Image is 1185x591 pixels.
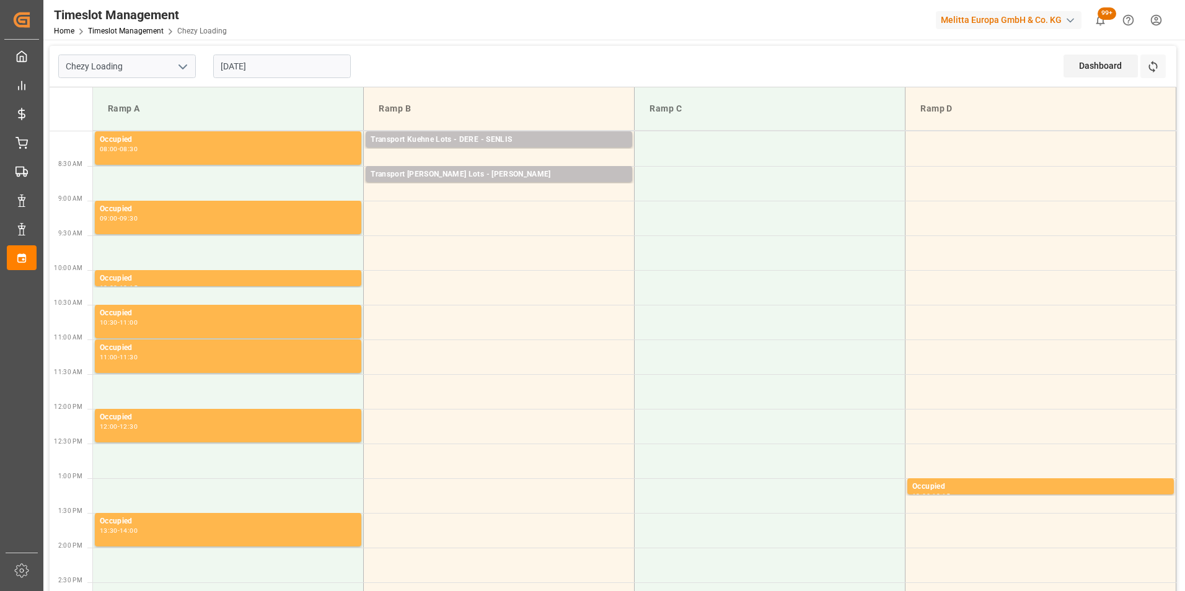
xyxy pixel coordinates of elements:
span: 8:30 AM [58,160,82,167]
div: 09:30 [120,216,138,221]
span: 1:00 PM [58,473,82,479]
div: Ramp B [374,97,624,120]
div: 11:30 [120,354,138,360]
div: Occupied [100,273,356,285]
span: 2:30 PM [58,577,82,584]
div: Ramp C [645,97,895,120]
button: open menu [173,57,192,76]
input: DD-MM-YYYY [213,55,351,78]
div: Occupied [100,307,356,320]
div: 10:00 [100,285,118,291]
span: 12:00 PM [54,403,82,410]
span: 99+ [1098,7,1116,20]
div: 11:00 [120,320,138,325]
div: Transport Kuehne Lots - DERE - SENLIS [371,134,627,146]
span: 11:30 AM [54,369,82,375]
div: 08:00 [100,146,118,152]
div: - [118,285,120,291]
div: - [118,424,120,429]
div: 12:00 [100,424,118,429]
div: Pallets: 7,TU: 144,City: CARQUEFOU,Arrival: [DATE] 00:00:00 [371,181,627,191]
div: - [118,146,120,152]
div: 13:00 [912,493,930,499]
div: Occupied [912,481,1169,493]
div: 12:30 [120,424,138,429]
div: 14:00 [120,528,138,533]
div: Occupied [100,515,356,528]
div: Occupied [100,203,356,216]
div: Pallets: 3,TU: 100,City: [GEOGRAPHIC_DATA],Arrival: [DATE] 00:00:00 [371,146,627,157]
input: Type to search/select [58,55,196,78]
div: Transport [PERSON_NAME] Lots - [PERSON_NAME] [371,169,627,181]
div: 13:15 [932,493,950,499]
div: Occupied [100,134,356,146]
span: 2:00 PM [58,542,82,549]
div: Dashboard [1064,55,1138,77]
div: - [118,528,120,533]
div: 11:00 [100,354,118,360]
div: 10:30 [100,320,118,325]
div: - [118,354,120,360]
div: 13:30 [100,528,118,533]
div: Occupied [100,342,356,354]
div: Ramp A [103,97,353,120]
div: Timeslot Management [54,6,227,24]
span: 10:00 AM [54,265,82,271]
div: Melitta Europa GmbH & Co. KG [936,11,1081,29]
button: Help Center [1114,6,1142,34]
span: 10:30 AM [54,299,82,306]
span: 9:30 AM [58,230,82,237]
div: Ramp D [915,97,1166,120]
a: Home [54,27,74,35]
div: 09:00 [100,216,118,221]
span: 11:00 AM [54,334,82,341]
button: Melitta Europa GmbH & Co. KG [936,8,1086,32]
span: 12:30 PM [54,438,82,445]
span: 1:30 PM [58,507,82,514]
a: Timeslot Management [88,27,164,35]
div: - [930,493,932,499]
div: - [118,320,120,325]
div: 08:30 [120,146,138,152]
div: - [118,216,120,221]
div: 10:15 [120,285,138,291]
span: 9:00 AM [58,195,82,202]
button: show 100 new notifications [1086,6,1114,34]
div: Occupied [100,411,356,424]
